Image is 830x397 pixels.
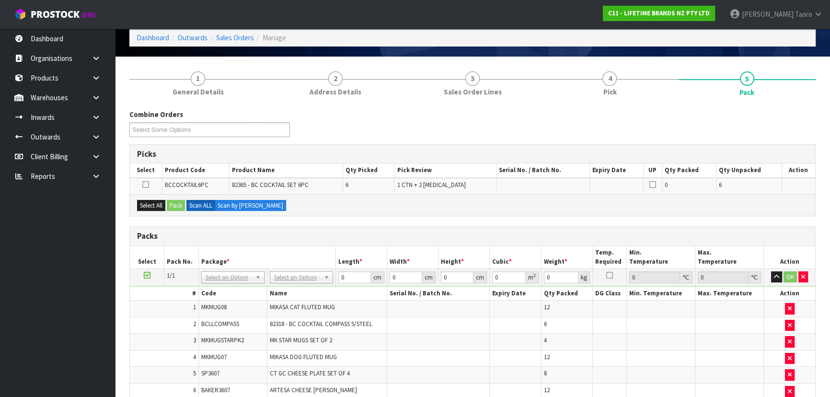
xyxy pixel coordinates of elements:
span: 6 [346,181,348,189]
th: Pick Review [394,163,496,177]
span: 82318 - BC COCKTAIL COMPASS S/STEEL [270,320,372,328]
th: Select [130,246,164,269]
h3: Packs [137,232,808,241]
th: Min. Temperature [627,287,695,301]
th: Code [198,287,267,301]
th: Action [764,287,815,301]
span: 6 [193,386,196,394]
span: Pack [739,87,754,97]
span: 6 [544,320,547,328]
th: Qty Picked [343,163,394,177]
th: Height [438,246,490,269]
span: Sales Order Lines [444,87,502,97]
div: cm [422,271,436,283]
div: cm [371,271,384,283]
button: Select All [137,200,165,211]
th: Action [764,246,815,269]
th: Qty Packed [541,287,592,301]
div: ℃ [680,271,692,283]
span: General Details [173,87,224,97]
th: Expiry Date [490,287,541,301]
div: cm [473,271,487,283]
button: OK [784,271,797,283]
th: Pack No. [164,246,199,269]
span: 82365 - BC COCKTAIL SET 6PC [232,181,309,189]
th: Name [267,287,387,301]
span: MKMUG08 [201,303,227,311]
span: Taoro [795,10,812,19]
a: C11 - LIFETIME BRANDS NZ PTY LTD [603,6,715,21]
a: Outwards [178,33,207,42]
a: Dashboard [137,33,169,42]
span: 2 [193,320,196,328]
span: 1 [193,303,196,311]
th: Qty Unpacked [716,163,782,177]
span: 12 [544,303,550,311]
span: 4 [193,353,196,361]
span: BCLLCOMPASS [201,320,239,328]
th: Product Name [230,163,343,177]
span: 3 [193,336,196,344]
th: Select [130,163,162,177]
span: Address Details [310,87,361,97]
div: ℃ [749,271,761,283]
span: 1/1 [167,271,175,280]
th: Temp. Required [592,246,627,269]
th: UP [643,163,662,177]
th: Qty Packed [662,163,716,177]
span: 0 [665,181,668,189]
div: m [526,271,539,283]
span: Manage [263,33,286,42]
span: MIKASA DOG FLUTED MUG [270,353,337,361]
th: Length [335,246,387,269]
span: 6 [719,181,722,189]
span: MK STAR MUGS SET OF 2 [270,336,332,344]
span: 2 [328,71,343,86]
th: Max. Temperature [695,246,764,269]
span: SP3607 [201,369,219,377]
span: 4 [544,336,547,344]
span: ProStock [31,8,80,21]
label: Combine Orders [129,109,183,119]
th: Weight [541,246,592,269]
span: 4 [602,71,617,86]
th: Action [782,163,815,177]
span: 3 [465,71,480,86]
th: Product Code [162,163,230,177]
span: Select an Option [274,272,320,283]
div: kg [578,271,590,283]
span: 5 [740,71,754,86]
th: Min. Temperature [627,246,695,269]
label: Scan By [PERSON_NAME] [215,200,286,211]
span: BCCOCKTAIL6PC [165,181,208,189]
th: # [130,287,198,301]
span: 1 CTN + 2 [MEDICAL_DATA] [397,181,465,189]
th: Package [198,246,335,269]
th: Serial No. / Batch No. [387,287,490,301]
span: 12 [544,353,550,361]
span: 5 [193,369,196,377]
span: Select an Option [206,272,252,283]
a: Sales Orders [216,33,254,42]
span: Pick [603,87,616,97]
img: cube-alt.png [14,8,26,20]
small: WMS [81,11,96,20]
span: MKMUG07 [201,353,227,361]
th: Width [387,246,438,269]
sup: 3 [533,272,536,279]
th: Expiry Date [590,163,644,177]
span: MIKASA CAT FLUTED MUG [270,303,335,311]
span: BAKER3607 [201,386,230,394]
span: 1 [191,71,205,86]
th: Cubic [490,246,541,269]
th: DG Class [592,287,627,301]
span: MKMUGSTARPK2 [201,336,244,344]
span: ARTESA CHEESE [PERSON_NAME] [270,386,357,394]
span: 8 [544,369,547,377]
button: Pack [167,200,185,211]
span: 12 [544,386,550,394]
h3: Picks [137,150,808,159]
th: Max. Temperature [695,287,764,301]
strong: C11 - LIFETIME BRANDS NZ PTY LTD [608,9,710,17]
span: [PERSON_NAME] [742,10,794,19]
